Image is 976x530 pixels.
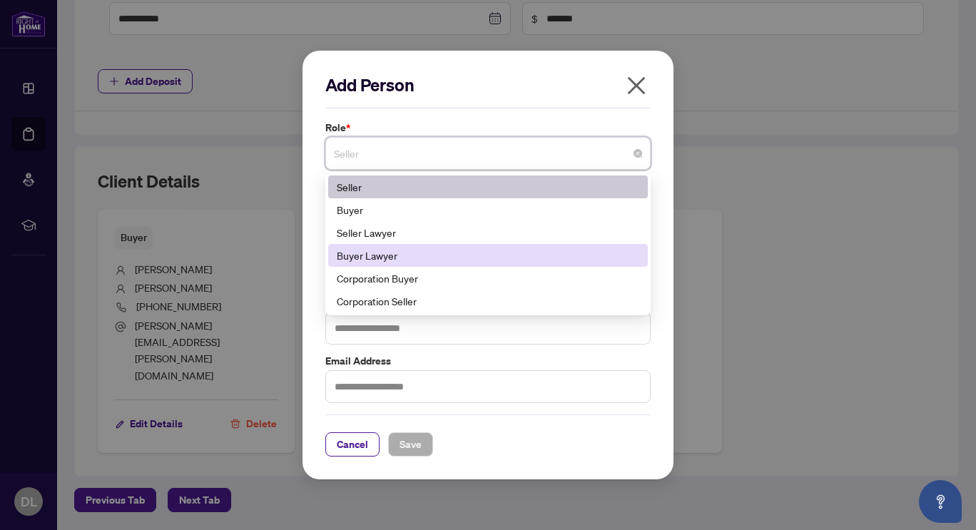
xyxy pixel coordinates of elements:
[337,225,639,240] div: Seller Lawyer
[337,202,639,218] div: Buyer
[328,221,648,244] div: Seller Lawyer
[334,140,642,167] span: Seller
[388,432,433,457] button: Save
[328,267,648,290] div: Corporation Buyer
[325,73,651,96] h2: Add Person
[337,270,639,286] div: Corporation Buyer
[919,480,962,523] button: Open asap
[325,353,651,369] label: Email Address
[328,290,648,312] div: Corporation Seller
[325,120,651,136] label: Role
[634,149,642,158] span: close-circle
[337,433,368,456] span: Cancel
[328,175,648,198] div: Seller
[337,248,639,263] div: Buyer Lawyer
[328,244,648,267] div: Buyer Lawyer
[328,198,648,221] div: Buyer
[325,432,380,457] button: Cancel
[625,74,648,97] span: close
[337,293,639,309] div: Corporation Seller
[337,179,639,195] div: Seller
